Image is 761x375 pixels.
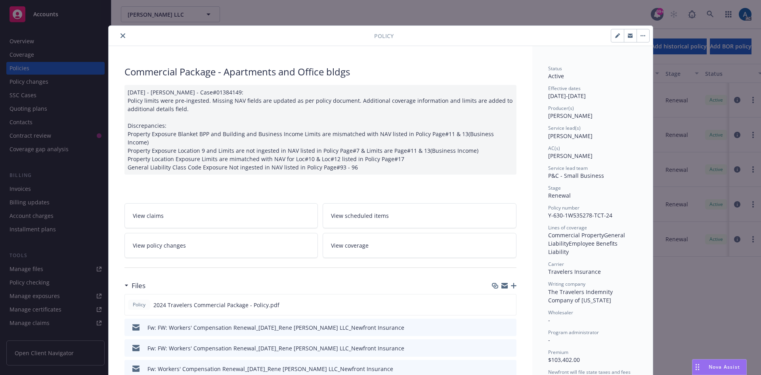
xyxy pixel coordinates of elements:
[548,65,562,72] span: Status
[131,301,147,308] span: Policy
[692,360,702,375] div: Drag to move
[548,336,550,344] span: -
[548,152,593,160] span: [PERSON_NAME]
[548,132,593,140] span: [PERSON_NAME]
[548,172,604,179] span: P&C - Small Business
[548,224,587,231] span: Lines of coverage
[548,268,601,275] span: Travelers Insurance
[124,281,145,291] div: Files
[506,323,513,332] button: preview file
[709,363,740,370] span: Nova Assist
[548,349,568,356] span: Premium
[147,344,404,352] div: Fw: FW: Workers' Compensation Renewal_[DATE]_Rene [PERSON_NAME] LLC_Newfront Insurance
[548,112,593,119] span: [PERSON_NAME]
[548,85,637,100] div: [DATE] - [DATE]
[506,344,513,352] button: preview file
[692,359,747,375] button: Nova Assist
[548,212,612,219] span: Y-630-1W535278-TCT-24
[548,145,560,152] span: AC(s)
[147,323,404,332] div: Fw: FW: Workers' Compensation Renewal_[DATE]_Rene [PERSON_NAME] LLC_Newfront Insurance
[548,309,573,316] span: Wholesaler
[548,204,579,211] span: Policy number
[153,301,279,309] span: 2024 Travelers Commercial Package - Policy.pdf
[506,365,513,373] button: preview file
[493,344,500,352] button: download file
[124,85,516,175] div: [DATE] - [PERSON_NAME] - Case#01384149: Policy limits were pre-ingested. Missing NAV fields are u...
[493,323,500,332] button: download file
[331,212,389,220] span: View scheduled items
[118,31,128,40] button: close
[331,241,369,250] span: View coverage
[323,203,516,228] a: View scheduled items
[548,165,588,171] span: Service lead team
[548,231,627,247] span: General Liability
[548,105,574,112] span: Producer(s)
[548,231,604,239] span: Commercial Property
[323,233,516,258] a: View coverage
[124,233,318,258] a: View policy changes
[548,329,599,336] span: Program administrator
[548,281,585,287] span: Writing company
[147,365,393,373] div: Fw: Workers' Compensation Renewal_[DATE]_Rene [PERSON_NAME] LLC_Newfront Insurance
[548,261,564,267] span: Carrier
[548,316,550,324] span: -
[548,185,561,191] span: Stage
[506,301,513,309] button: preview file
[124,203,318,228] a: View claims
[133,241,186,250] span: View policy changes
[548,85,581,92] span: Effective dates
[493,365,500,373] button: download file
[548,288,614,304] span: The Travelers Indemnity Company of [US_STATE]
[548,356,580,363] span: $103,402.00
[548,192,571,199] span: Renewal
[132,281,145,291] h3: Files
[493,301,499,309] button: download file
[548,125,581,131] span: Service lead(s)
[133,212,164,220] span: View claims
[548,72,564,80] span: Active
[124,65,516,79] div: Commercial Package - Apartments and Office bldgs
[548,240,619,256] span: Employee Benefits Liability
[374,32,394,40] span: Policy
